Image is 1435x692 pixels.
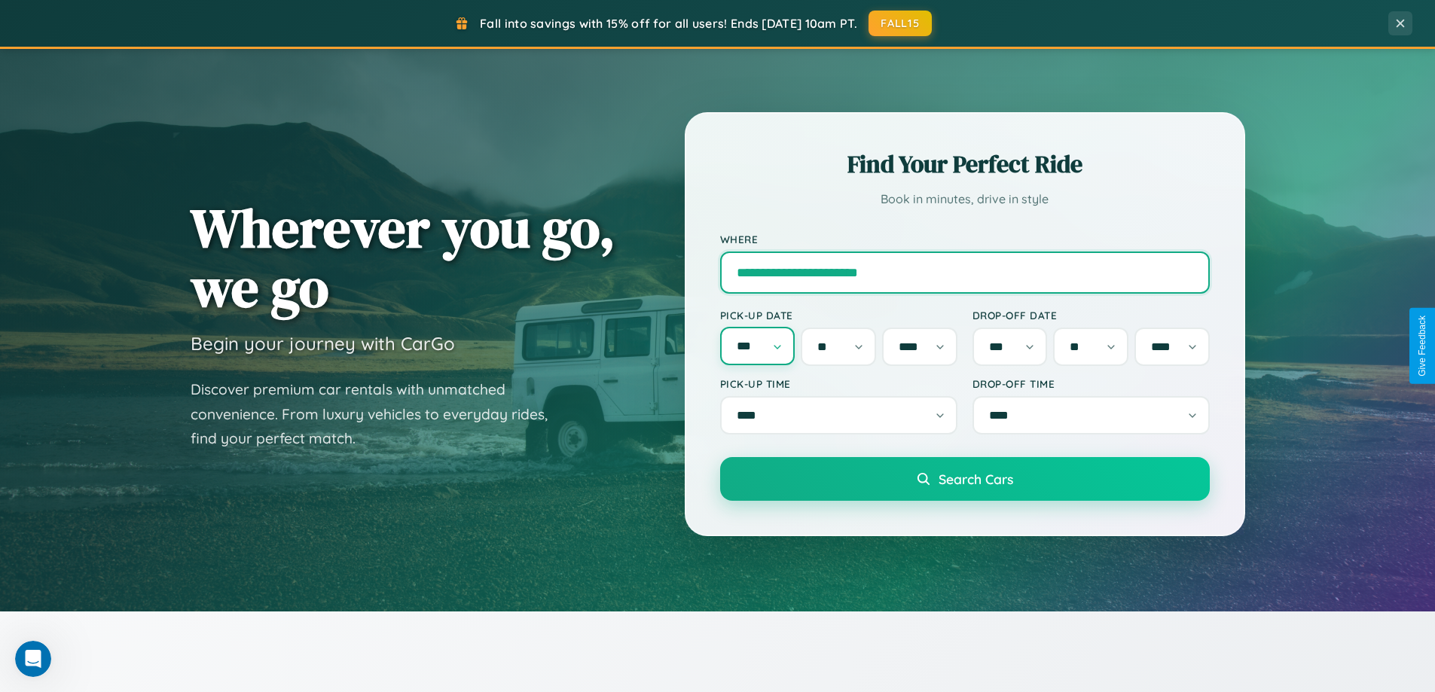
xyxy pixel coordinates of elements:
[939,471,1013,487] span: Search Cars
[720,377,957,390] label: Pick-up Time
[191,377,567,451] p: Discover premium car rentals with unmatched convenience. From luxury vehicles to everyday rides, ...
[720,148,1210,181] h2: Find Your Perfect Ride
[720,309,957,322] label: Pick-up Date
[480,16,857,31] span: Fall into savings with 15% off for all users! Ends [DATE] 10am PT.
[720,233,1210,245] label: Where
[1417,316,1427,376] div: Give Feedback
[972,377,1210,390] label: Drop-off Time
[191,332,455,355] h3: Begin your journey with CarGo
[720,457,1210,501] button: Search Cars
[720,188,1210,210] p: Book in minutes, drive in style
[869,11,932,36] button: FALL15
[191,198,615,317] h1: Wherever you go, we go
[15,641,51,677] iframe: Intercom live chat
[972,309,1210,322] label: Drop-off Date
